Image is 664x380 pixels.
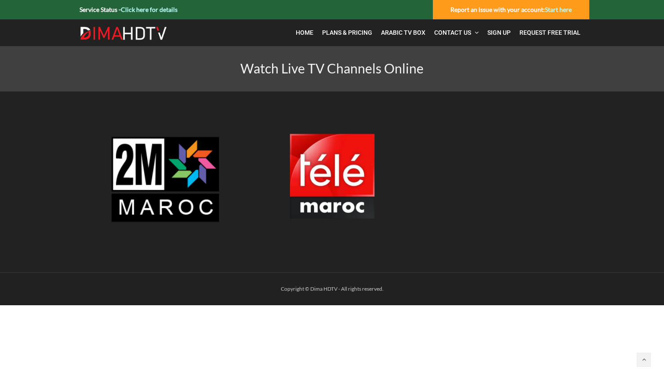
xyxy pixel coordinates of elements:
[381,29,425,36] span: Arabic TV Box
[637,353,651,367] a: Back to top
[121,6,178,13] a: Click here for details
[434,29,471,36] span: Contact Us
[80,26,167,40] img: Dima HDTV
[450,6,572,13] strong: Report an issue with your account:
[296,29,313,36] span: Home
[318,24,377,42] a: Plans & Pricing
[487,29,511,36] span: Sign Up
[75,284,589,294] div: Copyright © Dima HDTV - All rights reserved.
[515,24,585,42] a: Request Free Trial
[240,60,424,76] span: Watch Live TV Channels Online
[322,29,372,36] span: Plans & Pricing
[377,24,430,42] a: Arabic TV Box
[483,24,515,42] a: Sign Up
[291,24,318,42] a: Home
[430,24,483,42] a: Contact Us
[80,6,178,13] strong: Service Status -
[545,6,572,13] a: Start here
[519,29,581,36] span: Request Free Trial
